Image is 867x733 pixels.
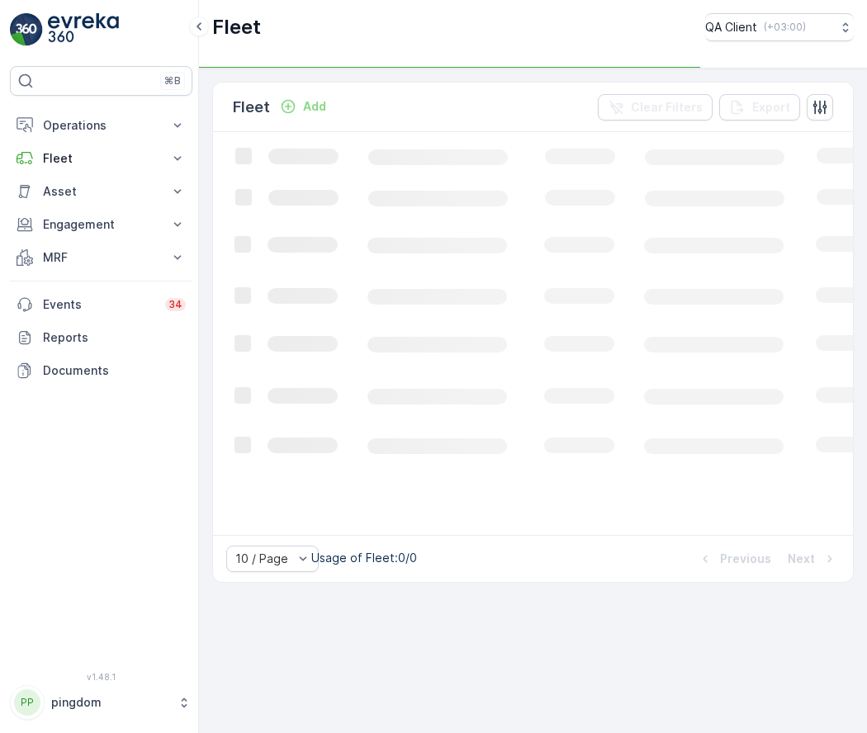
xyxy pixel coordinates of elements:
[10,321,192,354] a: Reports
[43,183,159,200] p: Asset
[10,288,192,321] a: Events34
[10,685,192,720] button: PPpingdom
[720,551,771,567] p: Previous
[273,97,333,116] button: Add
[10,109,192,142] button: Operations
[695,549,773,569] button: Previous
[43,296,155,313] p: Events
[705,19,757,35] p: QA Client
[43,329,186,346] p: Reports
[233,96,270,119] p: Fleet
[786,549,840,569] button: Next
[10,142,192,175] button: Fleet
[10,13,43,46] img: logo
[705,13,854,41] button: QA Client(+03:00)
[10,241,192,274] button: MRF
[43,216,159,233] p: Engagement
[10,672,192,682] span: v 1.48.1
[598,94,713,121] button: Clear Filters
[631,99,703,116] p: Clear Filters
[10,354,192,387] a: Documents
[311,550,417,566] p: Usage of Fleet : 0/0
[303,98,326,115] p: Add
[51,694,169,711] p: pingdom
[212,14,261,40] p: Fleet
[164,74,181,87] p: ⌘B
[10,175,192,208] button: Asset
[752,99,790,116] p: Export
[10,208,192,241] button: Engagement
[43,362,186,379] p: Documents
[43,249,159,266] p: MRF
[168,298,182,311] p: 34
[43,117,159,134] p: Operations
[719,94,800,121] button: Export
[788,551,815,567] p: Next
[764,21,806,34] p: ( +03:00 )
[43,150,159,167] p: Fleet
[14,689,40,716] div: PP
[48,13,119,46] img: logo_light-DOdMpM7g.png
